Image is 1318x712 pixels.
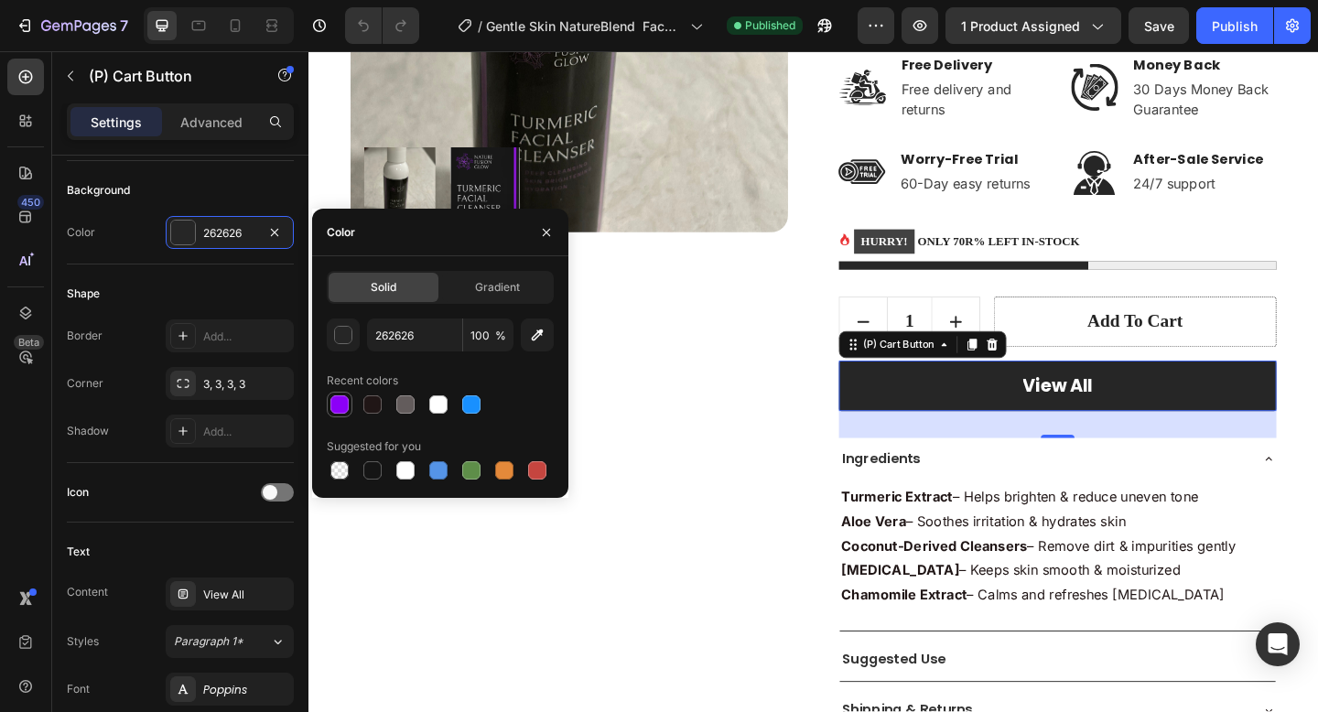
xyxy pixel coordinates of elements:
[579,525,1050,552] p: – Remove dirt & impurities gently
[1212,16,1258,36] div: Publish
[7,7,136,44] button: 7
[486,16,683,36] span: Gentle Skin NatureBlend Face Cleanser
[579,502,650,521] strong: Aloe Vera
[174,633,243,650] span: Paragraph 1*
[478,16,482,36] span: /
[1144,18,1174,34] span: Save
[579,578,1050,605] p: – Calms and refreshes [MEDICAL_DATA]
[67,375,103,392] div: Corner
[308,51,1318,712] iframe: Design area
[327,372,398,389] div: Recent colors
[579,556,708,574] strong: [MEDICAL_DATA]
[829,105,880,156] img: Alt Image
[203,329,289,345] div: Add...
[67,286,100,302] div: Shape
[593,193,838,221] p: ONLY 70r% LEFT IN-STOCK
[1129,7,1189,44] button: Save
[579,552,1050,578] p: – Keeps skin smooth & moisturized
[945,7,1121,44] button: 1 product assigned
[600,311,684,328] div: (P) Cart Button
[579,476,700,494] strong: Turmeric Extract
[593,194,659,221] mark: HURRY!
[1196,7,1273,44] button: Publish
[67,681,90,697] div: Font
[579,499,1050,525] p: – Soothes irritation & hydrates skin
[67,484,89,501] div: Icon
[629,268,678,321] input: quantity
[580,431,665,458] p: Ingredients
[367,318,462,351] input: Eg: FFFFFF
[579,582,716,600] strong: Chamomile Extract
[644,107,785,129] p: Worry-Free Trial
[166,625,294,658] button: Paragraph 1*
[14,335,44,350] div: Beta
[644,133,785,155] p: 60-Day easy returns
[327,224,355,241] div: Color
[67,182,130,199] div: Background
[847,280,950,309] div: Add to cart
[1256,622,1300,666] div: Open Intercom Messenger
[203,225,256,242] div: 262626
[203,424,289,440] div: Add...
[89,65,244,87] p: (P) Cart Button
[580,649,693,675] p: Suggested Use
[745,17,795,34] span: Published
[120,15,128,37] p: 7
[897,133,1039,155] p: 24/7 support
[577,337,1053,392] button: View All
[579,472,1050,499] p: – Helps brighten & reduce uneven tone
[17,195,44,210] div: 450
[67,544,90,560] div: Text
[67,633,99,650] div: Styles
[745,267,1053,322] button: Add to cart
[345,7,419,44] div: Undo/Redo
[678,268,729,321] button: increment
[777,350,853,379] div: View All
[180,113,243,132] p: Advanced
[897,5,1051,27] p: Money Back
[327,438,421,455] div: Suggested for you
[495,328,506,344] span: %
[897,107,1039,129] p: After-Sale Service
[203,682,289,698] div: Poppins
[578,268,629,321] button: decrement
[897,30,1051,74] p: 30 Days Money Back Guarantee
[67,224,95,241] div: Color
[67,423,109,439] div: Shadow
[475,279,520,296] span: Gradient
[67,328,103,344] div: Border
[91,113,142,132] p: Settings
[829,14,880,65] img: Alt Image
[203,376,289,393] div: 3, 3, 3, 3
[203,587,289,603] div: View All
[67,584,108,600] div: Content
[371,279,396,296] span: Solid
[579,529,782,547] strong: Coconut-Derived Cleansers
[961,16,1080,36] span: 1 product assigned
[577,105,628,156] img: Alt Image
